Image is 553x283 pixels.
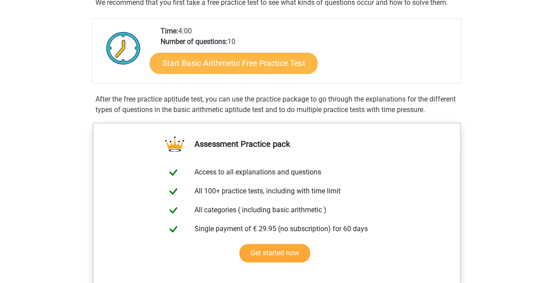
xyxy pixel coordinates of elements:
[161,27,178,35] b: Time:
[154,26,461,83] div: 4:00 10
[161,37,227,46] b: Number of questions:
[239,244,310,262] a: Get started now
[92,94,461,115] div: After the free practice aptitude test, you can use the practice package to go through the explana...
[101,26,146,70] img: Clock
[150,52,318,73] a: Start Basic Arithmetic Free Practice Test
